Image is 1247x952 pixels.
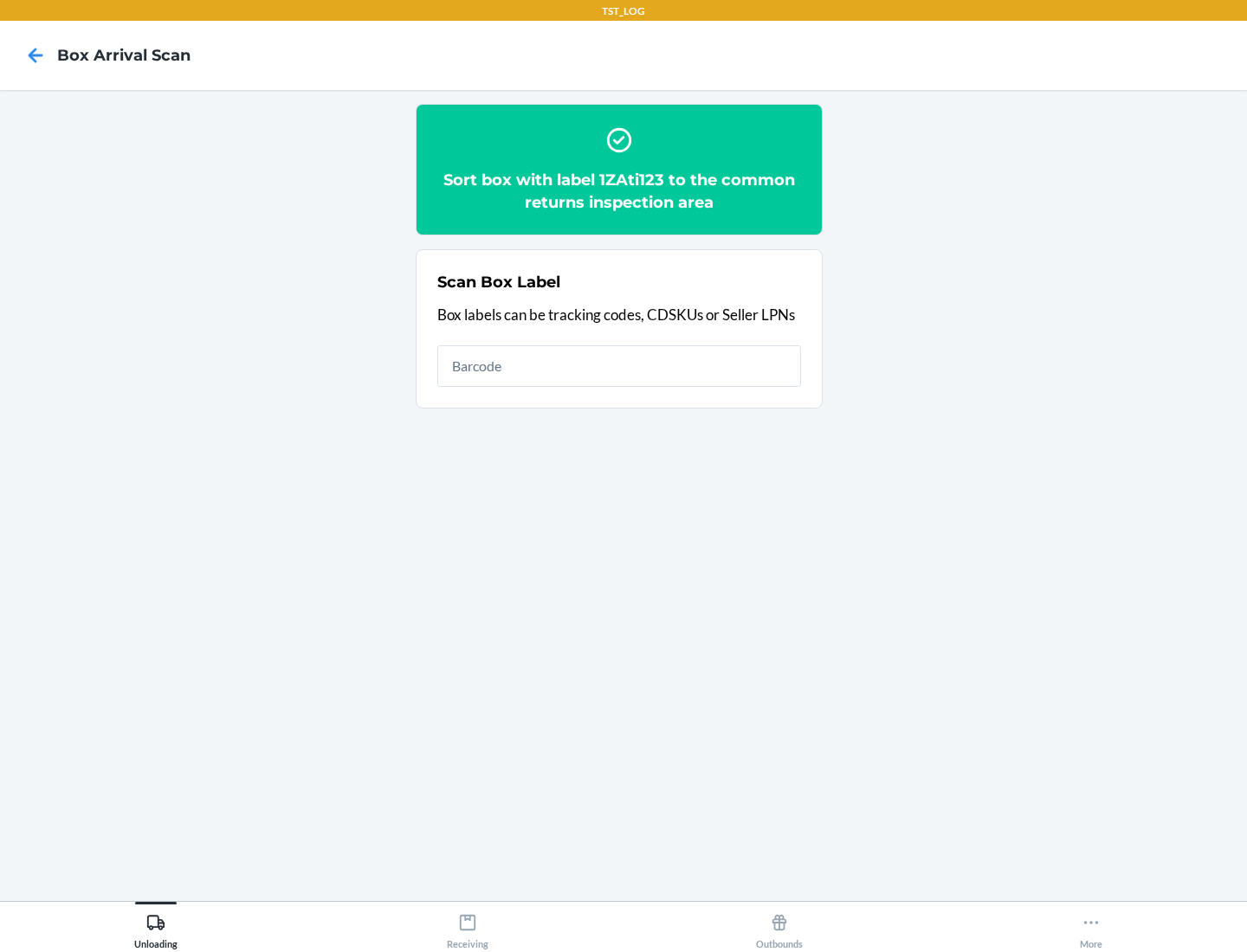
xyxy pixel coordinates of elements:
p: TST_LOG [602,3,645,19]
button: Receiving [312,902,623,949]
h2: Sort box with label 1ZAti123 to the common returns inspection area [437,169,801,214]
div: Receiving [447,906,488,949]
p: Box labels can be tracking codes, CDSKUs or Seller LPNs [437,304,801,326]
div: Unloading [134,906,178,949]
div: Outbounds [756,906,803,949]
div: More [1080,906,1102,949]
button: Outbounds [623,902,935,949]
button: More [935,902,1247,949]
input: Barcode [437,345,801,387]
h4: Box Arrival Scan [57,44,191,67]
h2: Scan Box Label [437,271,560,293]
